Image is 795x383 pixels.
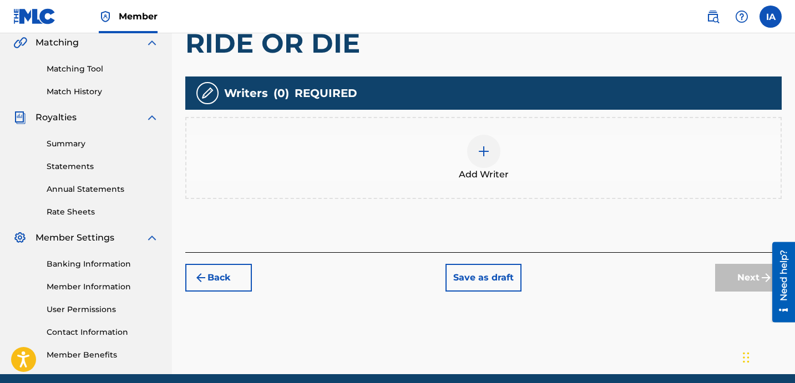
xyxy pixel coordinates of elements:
[13,231,27,244] img: Member Settings
[295,85,357,101] span: REQUIRED
[477,145,490,158] img: add
[145,36,159,49] img: expand
[764,242,795,322] iframe: Resource Center
[743,341,750,374] div: Drag
[735,10,748,23] img: help
[13,111,27,124] img: Royalties
[759,6,782,28] div: User Menu
[274,85,289,101] span: ( 0 )
[47,349,159,361] a: Member Benefits
[740,330,795,383] iframe: Chat Widget
[47,326,159,338] a: Contact Information
[36,231,114,244] span: Member Settings
[224,85,268,101] span: Writers
[36,36,79,49] span: Matching
[13,8,56,24] img: MLC Logo
[12,8,27,59] div: Need help?
[145,111,159,124] img: expand
[185,264,252,292] button: Back
[47,206,159,218] a: Rate Sheets
[706,10,720,23] img: search
[13,36,27,49] img: Matching
[47,258,159,270] a: Banking Information
[47,86,159,98] a: Match History
[119,10,158,23] span: Member
[36,111,77,124] span: Royalties
[47,304,159,315] a: User Permissions
[47,161,159,172] a: Statements
[47,183,159,195] a: Annual Statements
[445,264,521,292] button: Save as draft
[194,271,207,284] img: 7ee5dd4eb1f8a8e3ef2f.svg
[99,10,112,23] img: Top Rightsholder
[459,168,509,181] span: Add Writer
[201,86,214,100] img: writers
[731,6,753,28] div: Help
[47,281,159,293] a: Member Information
[47,138,159,150] a: Summary
[47,63,159,75] a: Matching Tool
[145,231,159,244] img: expand
[185,27,782,60] h1: RIDE OR DIE
[702,6,724,28] a: Public Search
